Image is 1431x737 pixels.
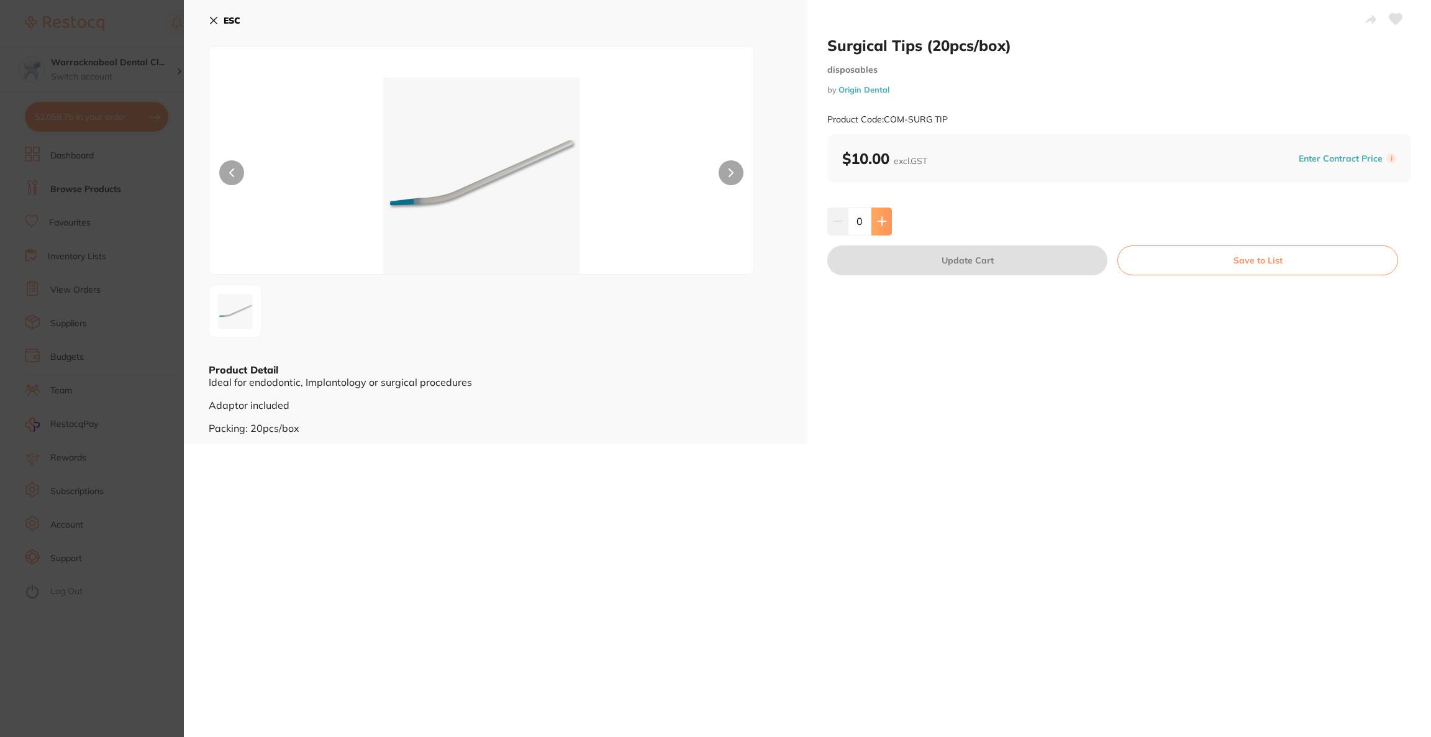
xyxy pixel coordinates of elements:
[1117,245,1398,275] button: Save to List
[827,245,1107,275] button: Update Cart
[1386,153,1396,163] label: i
[827,114,948,125] small: Product Code: COM-SURG TIP
[827,65,1411,75] small: disposables
[842,149,927,168] b: $10.00
[894,155,927,167] span: excl. GST
[209,364,278,376] b: Product Detail
[318,78,644,274] img: LWpwZw
[224,15,240,26] b: ESC
[213,289,258,334] img: LWpwZw
[827,85,1411,94] small: by
[827,36,1411,55] h2: Surgical Tips (20pcs/box)
[838,85,889,94] a: Origin Dental
[209,10,240,31] button: ESC
[1295,153,1386,165] button: Enter Contract Price
[209,377,783,434] div: Ideal for endodontic, Implantology or surgical procedures Adaptor included Packing: 20pcs/box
